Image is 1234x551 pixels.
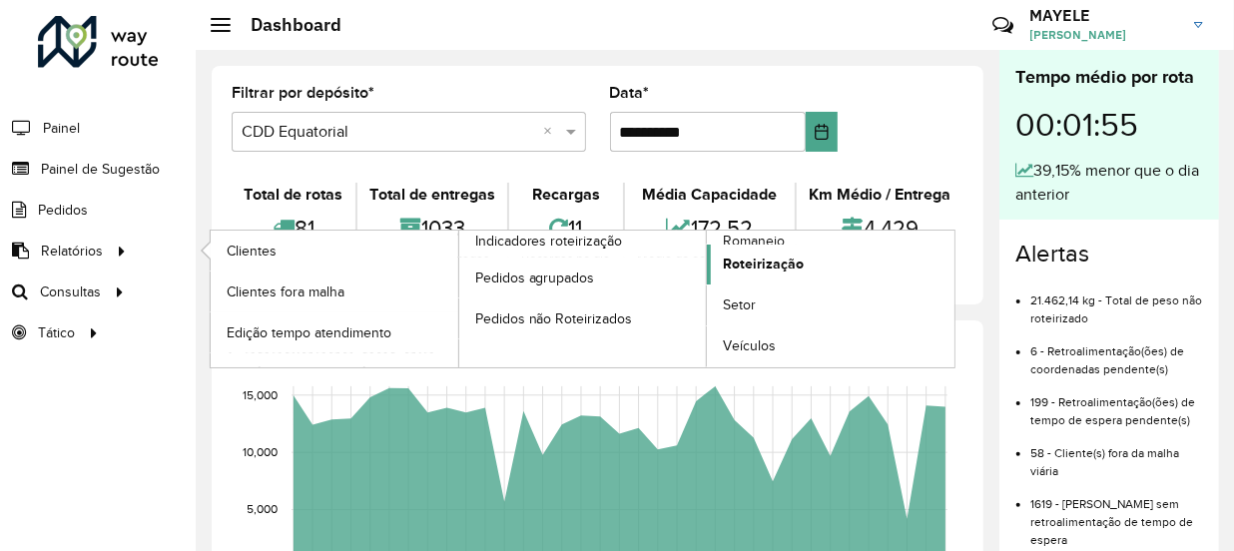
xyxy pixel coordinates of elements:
li: 199 - Retroalimentação(ões) de tempo de espera pendente(s) [1030,378,1203,429]
span: Pedidos agrupados [475,268,595,288]
span: Tático [38,322,75,343]
span: Clear all [544,120,561,144]
a: Edição tempo atendimento [211,312,458,352]
a: Roteirização [707,245,954,284]
a: Indicadores roteirização [211,231,707,367]
a: Clientes fora malha [211,272,458,311]
span: Painel de Sugestão [41,159,160,180]
h3: MAYELE [1029,6,1179,25]
div: 81 [237,207,350,250]
a: Veículos [707,326,954,366]
a: Setor [707,285,954,325]
span: Edição tempo atendimento [227,322,391,343]
div: Total de entregas [362,183,503,207]
a: Pedidos agrupados [459,258,707,297]
li: 21.462,14 kg - Total de peso não roteirizado [1030,276,1203,327]
div: Total de rotas [237,183,350,207]
span: Painel [43,118,80,139]
div: 4,429 [802,207,958,250]
div: Recargas [514,183,618,207]
span: Clientes [227,241,277,262]
span: Indicadores roteirização [475,231,623,252]
div: Km Médio / Entrega [802,183,958,207]
a: Clientes [211,231,458,271]
text: 10,000 [243,445,278,458]
span: Consultas [40,281,101,302]
span: Veículos [723,335,776,356]
label: Data [610,81,650,105]
text: 5,000 [247,503,278,516]
div: 172,52 [630,207,791,250]
div: 00:01:55 [1015,91,1203,159]
div: Tempo médio por rota [1015,64,1203,91]
div: 1033 [362,207,503,250]
div: 11 [514,207,618,250]
span: Pedidos [38,200,88,221]
label: Filtrar por depósito [232,81,374,105]
span: [PERSON_NAME] [1029,26,1179,44]
span: Pedidos não Roteirizados [475,308,633,329]
h4: Alertas [1015,240,1203,269]
li: 58 - Cliente(s) fora da malha viária [1030,429,1203,480]
text: 15,000 [243,388,278,401]
button: Choose Date [806,112,838,152]
div: Média Capacidade [630,183,791,207]
a: Contato Rápido [981,4,1024,47]
span: Romaneio [723,231,785,252]
a: Pedidos não Roteirizados [459,298,707,338]
span: Setor [723,294,756,315]
div: 39,15% menor que o dia anterior [1015,159,1203,207]
span: Roteirização [723,254,804,275]
li: 6 - Retroalimentação(ões) de coordenadas pendente(s) [1030,327,1203,378]
span: Clientes fora malha [227,281,344,302]
li: 1619 - [PERSON_NAME] sem retroalimentação de tempo de espera [1030,480,1203,549]
h2: Dashboard [231,14,341,36]
span: Relatórios [41,241,103,262]
a: Romaneio [459,231,955,367]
